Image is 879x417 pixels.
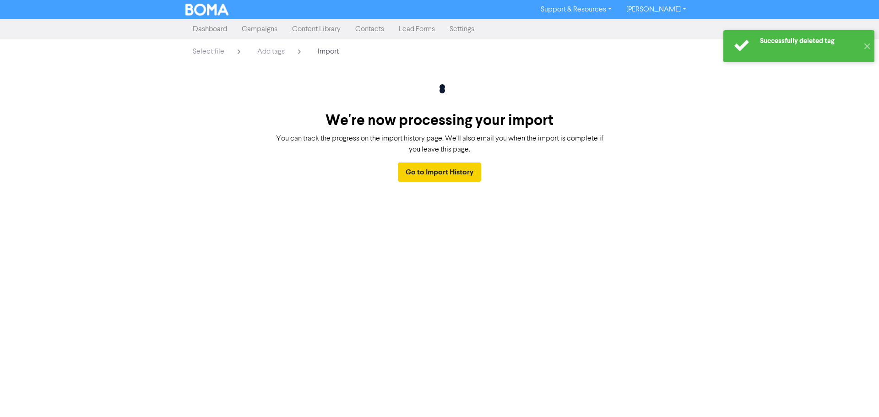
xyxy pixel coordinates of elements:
[391,20,442,38] a: Lead Forms
[760,36,858,46] div: Successfully deleted tag
[185,43,250,62] a: Select file
[234,20,285,38] a: Campaigns
[185,4,228,16] img: BOMA Logo
[619,2,694,17] a: [PERSON_NAME]
[310,43,346,60] a: Import
[285,20,348,38] a: Content Library
[193,48,224,55] span: Select file
[348,20,391,38] a: Contacts
[257,48,285,55] span: Add tags
[250,43,310,62] a: Add tags
[272,133,607,155] p: You can track the progress on the import history page. We ' ll also email you when the import is ...
[442,20,482,38] a: Settings
[272,112,607,129] h2: We're now processing your import
[185,20,234,38] a: Dashboard
[318,48,339,55] span: Import
[533,2,619,17] a: Support & Resources
[398,162,481,182] a: Go to Import History
[833,373,879,417] iframe: Chat Widget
